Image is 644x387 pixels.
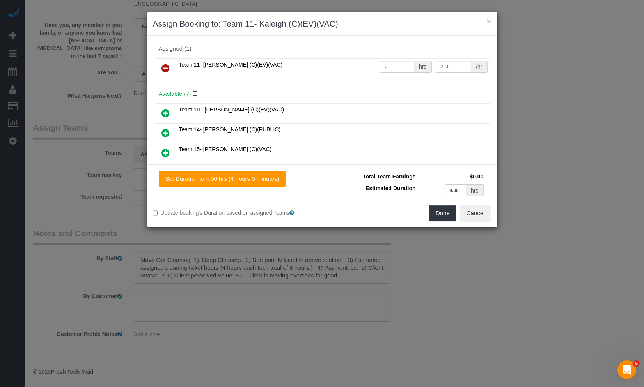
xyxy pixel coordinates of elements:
[153,209,316,217] label: Update booking's Duration based on assigned Teams
[159,91,486,97] h4: Available (7)
[466,184,483,196] div: hrs
[414,61,431,73] div: hrs
[179,106,284,113] span: Team 10 - [PERSON_NAME] (C)(EV)(VAC)
[159,171,286,187] button: Set Duration to 4.00 hrs (4 hours 0 minutes)
[429,205,456,221] button: Done
[418,171,486,182] td: $0.00
[328,171,418,182] td: Total Team Earnings
[460,205,491,221] button: Cancel
[617,360,636,379] iframe: Intercom live chat
[365,185,415,191] span: Estimated Duration
[633,360,640,367] span: 5
[179,62,283,68] span: Team 11- [PERSON_NAME] (C)(EV)(VAC)
[179,126,281,133] span: Team 14- [PERSON_NAME] (C)(PUBLIC)
[179,146,272,152] span: Team 15- [PERSON_NAME] (C)(VAC)
[486,17,491,25] button: ×
[153,210,158,216] input: Update booking's Duration based on assigned Teams
[153,18,491,30] h3: Assign Booking to: Team 11- Kaleigh (C)(EV)(VAC)
[159,46,486,52] div: Assigned (1)
[471,61,487,73] div: /hr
